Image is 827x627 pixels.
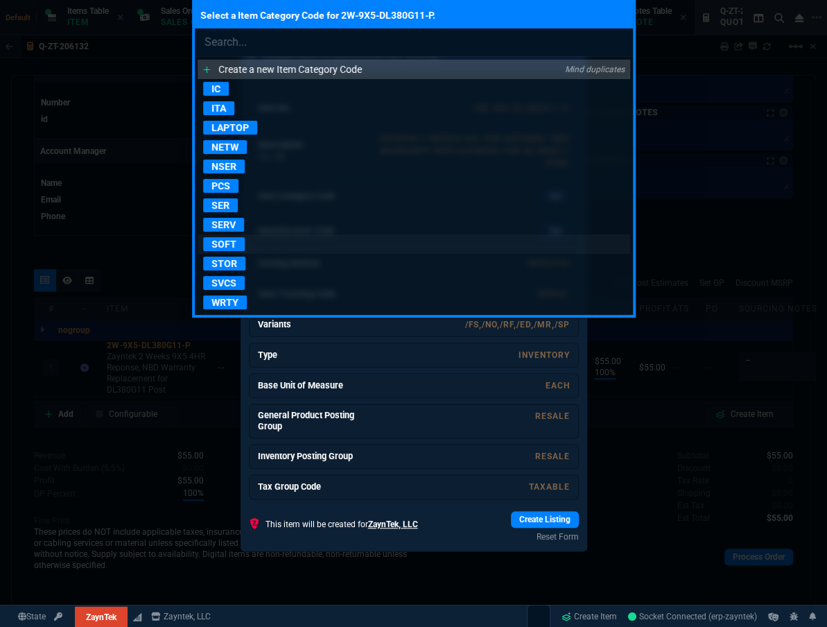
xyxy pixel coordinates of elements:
[556,606,623,627] a: Create Item
[195,28,633,56] input: Search...
[203,257,245,270] p: STOR
[195,3,633,28] p: Select a Item Category Code for 2W-9X5-DL380G11-P.
[628,612,757,621] span: Socket Connected (erp-zayntek)
[203,121,257,135] p: LAPTOP
[203,237,245,251] p: SOFT
[628,610,757,623] a: XX3twbWneSciZSqIAAEG
[50,610,67,623] a: API TOKEN
[203,82,229,96] p: IC
[14,610,50,623] a: Global State
[203,160,245,173] p: NSER
[203,295,247,309] p: WRTY
[203,179,238,193] p: PCS
[203,140,247,154] p: NETW
[203,198,238,212] p: SER
[203,101,234,115] p: ITA
[147,610,215,623] a: msbcCompanyName
[203,218,244,232] p: SERV
[218,62,362,76] p: Create a new Item Category Code
[203,276,245,290] p: SVCS
[565,64,625,75] p: Mind duplicates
